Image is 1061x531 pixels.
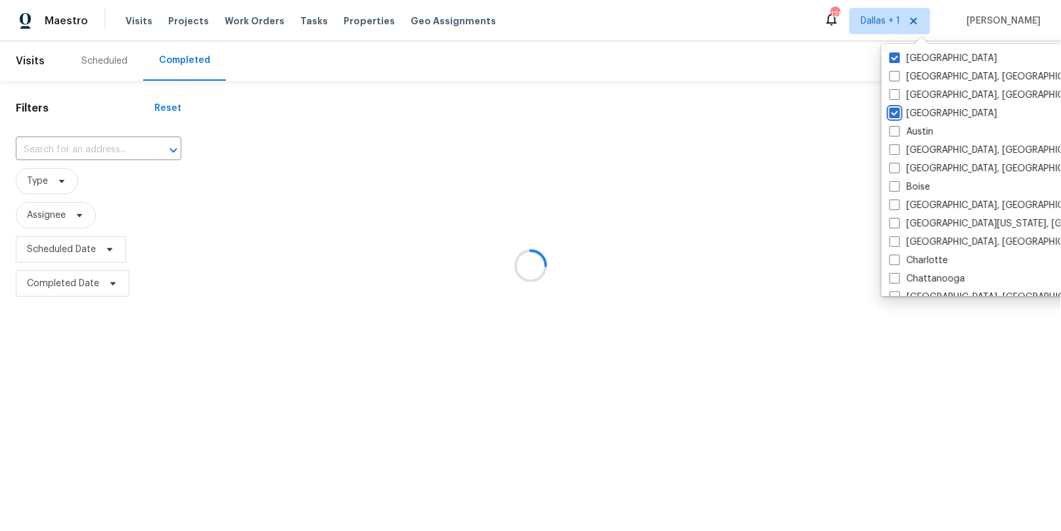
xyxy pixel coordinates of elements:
[890,52,997,65] label: [GEOGRAPHIC_DATA]
[830,8,840,21] div: 128
[890,107,997,120] label: [GEOGRAPHIC_DATA]
[890,181,930,194] label: Boise
[890,125,934,138] label: Austin
[890,254,948,267] label: Charlotte
[890,272,965,286] label: Chattanooga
